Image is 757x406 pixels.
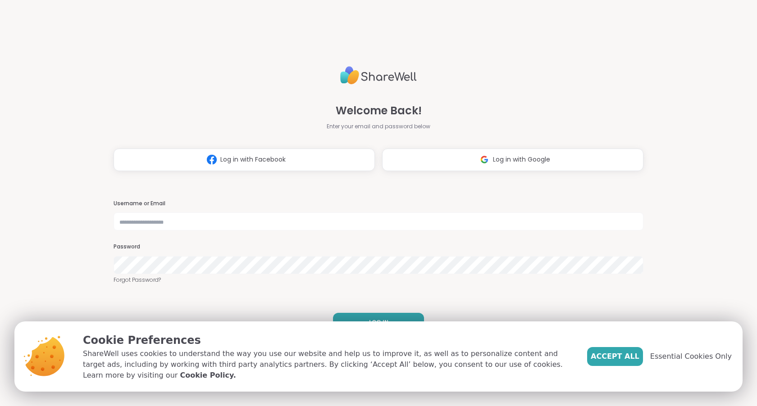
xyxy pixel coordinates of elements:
[220,155,286,164] span: Log in with Facebook
[333,313,424,332] button: LOG IN
[114,149,375,171] button: Log in with Facebook
[180,370,236,381] a: Cookie Policy.
[83,348,573,381] p: ShareWell uses cookies to understand the way you use our website and help us to improve it, as we...
[203,151,220,168] img: ShareWell Logomark
[382,149,643,171] button: Log in with Google
[369,318,388,326] span: LOG IN
[327,122,430,131] span: Enter your email and password below
[83,332,573,348] p: Cookie Preferences
[587,347,643,366] button: Accept All
[114,200,643,208] h3: Username or Email
[591,351,639,362] span: Accept All
[340,63,417,88] img: ShareWell Logo
[476,151,493,168] img: ShareWell Logomark
[493,155,550,164] span: Log in with Google
[650,351,732,362] span: Essential Cookies Only
[336,103,422,119] span: Welcome Back!
[114,243,643,251] h3: Password
[114,276,643,284] a: Forgot Password?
